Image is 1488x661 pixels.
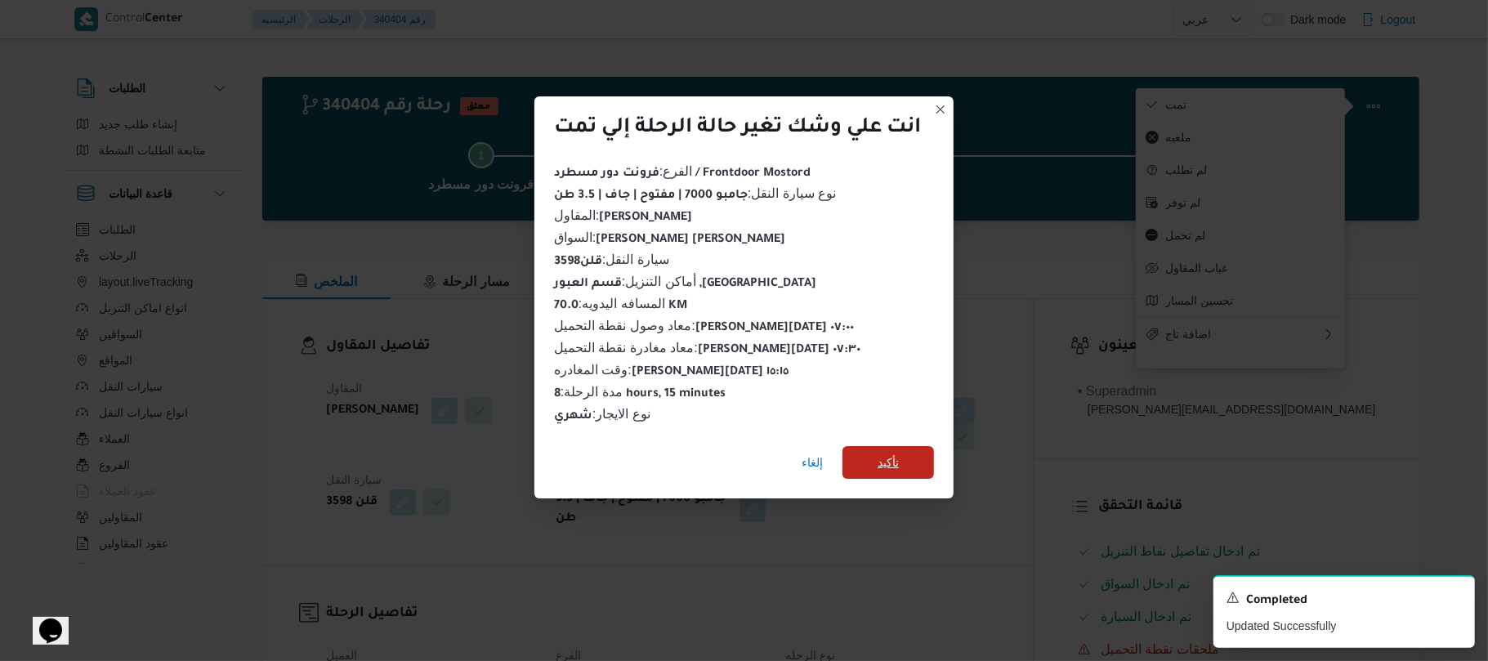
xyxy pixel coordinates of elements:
span: معاد وصول نقطة التحميل : [554,319,854,333]
span: مدة الرحلة : [554,385,726,399]
b: [PERSON_NAME][DATE] ٠٧:٠٠ [695,322,854,335]
b: قسم العبور ,[GEOGRAPHIC_DATA] [554,278,816,291]
div: Notification [1227,590,1462,611]
span: وقت المغادره : [554,363,789,377]
div: انت علي وشك تغير حالة الرحلة إلي تمت [554,116,921,142]
b: قلن3598 [554,256,602,269]
b: 8 hours, 15 minutes [554,388,726,401]
span: معاد مغادرة نقطة التحميل : [554,341,860,355]
p: Updated Successfully [1227,618,1462,635]
iframe: chat widget [16,596,69,645]
span: سيارة النقل : [554,252,669,266]
span: الفرع : [554,164,811,178]
b: [PERSON_NAME][DATE] ١٥:١٥ [632,366,789,379]
span: نوع الايجار : [554,407,650,421]
span: تأكيد [878,453,899,472]
span: المقاول : [554,208,692,222]
span: Completed [1246,592,1307,611]
b: جامبو 7000 | مفتوح | جاف | 3.5 طن [554,190,748,203]
button: تأكيد [842,446,934,479]
b: 70.0 KM [554,300,687,313]
span: نوع سيارة النقل : [554,186,836,200]
b: [PERSON_NAME] [599,212,692,225]
span: إلغاء [802,453,823,472]
b: [PERSON_NAME][DATE] ٠٧:٣٠ [698,344,860,357]
button: Closes this modal window [931,100,950,119]
span: المسافه اليدويه : [554,297,687,310]
b: [PERSON_NAME] [PERSON_NAME] [596,234,785,247]
b: فرونت دور مسطرد / Frontdoor Mostord [554,167,811,181]
button: إلغاء [795,446,829,479]
span: أماكن التنزيل : [554,275,816,288]
b: شهري [554,410,592,423]
span: السواق : [554,230,785,244]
